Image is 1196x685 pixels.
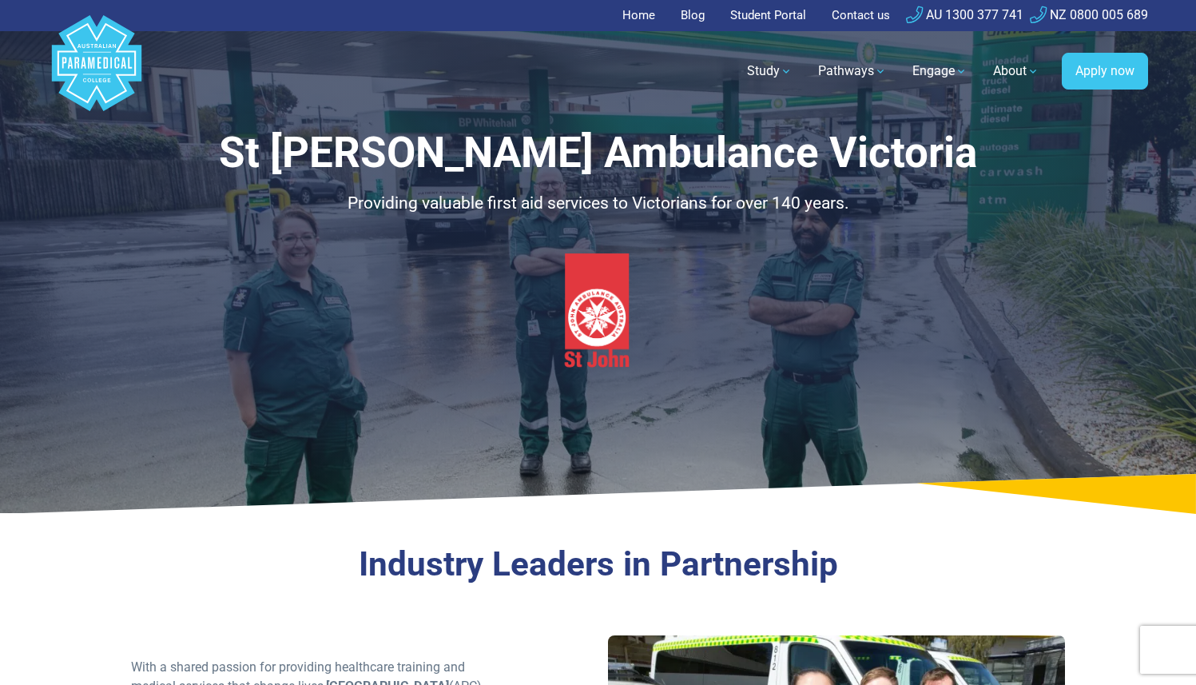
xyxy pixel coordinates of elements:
[49,31,145,112] a: Australian Paramedical College
[906,7,1023,22] a: AU 1300 377 741
[809,49,896,94] a: Pathways
[1030,7,1148,22] a: NZ 0800 005 689
[1062,53,1148,90] a: Apply now
[131,191,1066,217] p: Providing valuable first aid services to Victorians for over 140 years.
[903,49,977,94] a: Engage
[131,128,1066,178] h1: St [PERSON_NAME] Ambulance Victoria
[983,49,1049,94] a: About
[131,544,1066,585] h3: Industry Leaders in Partnership
[737,49,802,94] a: Study
[540,229,657,392] img: St John Logo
